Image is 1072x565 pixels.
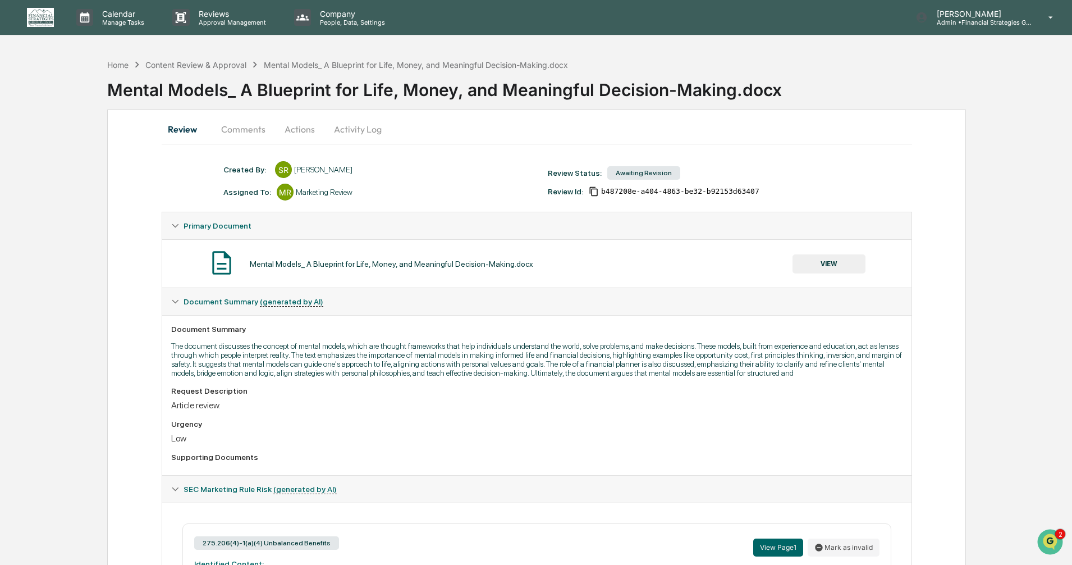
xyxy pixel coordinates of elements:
div: Home [107,60,129,70]
p: Reviews [190,9,272,19]
div: Content Review & Approval [145,60,246,70]
a: 🖐️Preclearance [7,225,77,245]
span: [DATE] [99,153,122,162]
p: Admin • Financial Strategies Group (FSG) [928,19,1032,26]
p: [PERSON_NAME] [928,9,1032,19]
span: [PERSON_NAME] [35,153,91,162]
span: [PERSON_NAME] [35,183,91,192]
div: [PERSON_NAME] [294,165,352,174]
div: Mental Models_ A Blueprint for Life, Money, and Meaningful Decision-Making.docx [264,60,568,70]
p: Approval Management [190,19,272,26]
button: Mark as invalid [808,539,879,557]
img: Document Icon [208,249,236,277]
div: MR [277,184,294,201]
div: Created By: ‎ ‎ [223,165,269,174]
span: b487208e-a404-4863-be32-b92153d63407 [601,187,759,196]
div: 🗄️ [81,231,90,240]
img: 1746055101610-c473b297-6a78-478c-a979-82029cc54cd1 [11,86,31,106]
img: Jack Rasmussen [11,172,29,190]
button: Review [162,116,212,143]
span: • [93,183,97,192]
span: Attestations [93,230,139,241]
button: Start new chat [191,89,204,103]
img: 1746055101610-c473b297-6a78-478c-a979-82029cc54cd1 [22,153,31,162]
img: logo [27,8,54,27]
div: We're available if you need us! [51,97,154,106]
div: 275.206(4)-1(a)(4) Unbalanced Benefits [194,536,339,550]
iframe: Open customer support [1036,528,1066,558]
div: Past conversations [11,125,75,134]
span: SEC Marketing Rule Risk [184,485,337,494]
p: How can we help? [11,24,204,42]
div: SR [275,161,292,178]
div: Primary Document [162,212,911,239]
button: VIEW [792,254,865,274]
div: Urgency [171,420,903,429]
div: SEC Marketing Rule Risk (generated by AI) [162,476,911,503]
a: 🔎Data Lookup [7,247,75,267]
button: View Page1 [753,539,803,557]
img: Jack Rasmussen [11,142,29,160]
img: 1746055101610-c473b297-6a78-478c-a979-82029cc54cd1 [22,184,31,193]
p: Manage Tasks [93,19,150,26]
u: (generated by AI) [260,297,323,307]
div: Request Description [171,386,903,395]
div: 🖐️ [11,231,20,240]
span: Data Lookup [22,251,71,262]
button: See all [174,122,204,136]
u: (generated by AI) [273,485,337,494]
p: Company [311,9,391,19]
span: Document Summary [184,297,323,306]
p: People, Data, Settings [311,19,391,26]
div: Primary Document [162,239,911,288]
button: Activity Log [325,116,391,143]
span: Preclearance [22,230,72,241]
div: Article review. [171,400,903,411]
img: 8933085812038_c878075ebb4cc5468115_72.jpg [24,86,44,106]
div: Start new chat [51,86,184,97]
div: Review Status: [548,168,602,177]
span: • [93,153,97,162]
span: [DATE] [99,183,122,192]
a: Powered byPylon [79,278,136,287]
div: Mental Models_ A Blueprint for Life, Money, and Meaningful Decision-Making.docx [107,71,1072,100]
div: Document Summary (generated by AI) [162,315,911,475]
div: Document Summary [171,325,903,334]
div: secondary tabs example [162,116,912,143]
p: The document discusses the concept of mental models, which are thought frameworks that help indiv... [171,341,903,377]
a: 🗄️Attestations [77,225,144,245]
span: Primary Document [184,221,251,230]
div: Document Summary (generated by AI) [162,288,911,315]
button: Comments [212,116,274,143]
div: Supporting Documents [171,453,903,462]
div: Review Id: [548,187,583,196]
button: Actions [274,116,325,143]
div: 🔎 [11,252,20,261]
div: Low [171,433,903,444]
div: Assigned To: [223,188,271,197]
div: Awaiting Revision [607,166,680,180]
p: Calendar [93,9,150,19]
div: Mental Models_ A Blueprint for Life, Money, and Meaningful Decision-Making.docx [250,259,533,268]
span: Pylon [112,279,136,287]
div: Marketing Review [296,188,352,197]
